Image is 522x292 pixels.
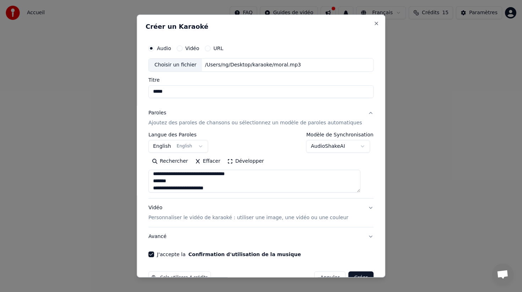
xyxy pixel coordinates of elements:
button: VidéoPersonnaliser le vidéo de karaoké : utiliser une image, une vidéo ou une couleur [148,199,374,227]
button: ParolesAjoutez des paroles de chansons ou sélectionnez un modèle de paroles automatiques [148,104,374,132]
h2: Créer un Karaoké [146,23,376,30]
label: J'accepte la [157,252,301,257]
label: Vidéo [185,46,199,51]
button: Créer [349,271,374,284]
button: Avancé [148,227,374,246]
div: /Users/ng/Desktop/karaoke/moral.mp3 [202,61,304,69]
button: Annuler [314,271,346,284]
button: Développer [224,156,268,167]
span: Cela utilisera 4 crédits [160,275,208,281]
label: Modèle de Synchronisation [306,132,374,137]
button: Rechercher [148,156,191,167]
label: Langue des Paroles [148,132,208,137]
label: URL [213,46,223,51]
button: Effacer [191,156,224,167]
label: Audio [157,46,171,51]
div: Paroles [148,109,166,117]
button: J'accepte la [189,252,301,257]
p: Personnaliser le vidéo de karaoké : utiliser une image, une vidéo ou une couleur [148,214,348,221]
div: Vidéo [148,204,348,221]
p: Ajoutez des paroles de chansons ou sélectionnez un modèle de paroles automatiques [148,119,362,126]
label: Titre [148,77,374,82]
div: ParolesAjoutez des paroles de chansons ou sélectionnez un modèle de paroles automatiques [148,132,374,198]
div: Choisir un fichier [149,59,202,71]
